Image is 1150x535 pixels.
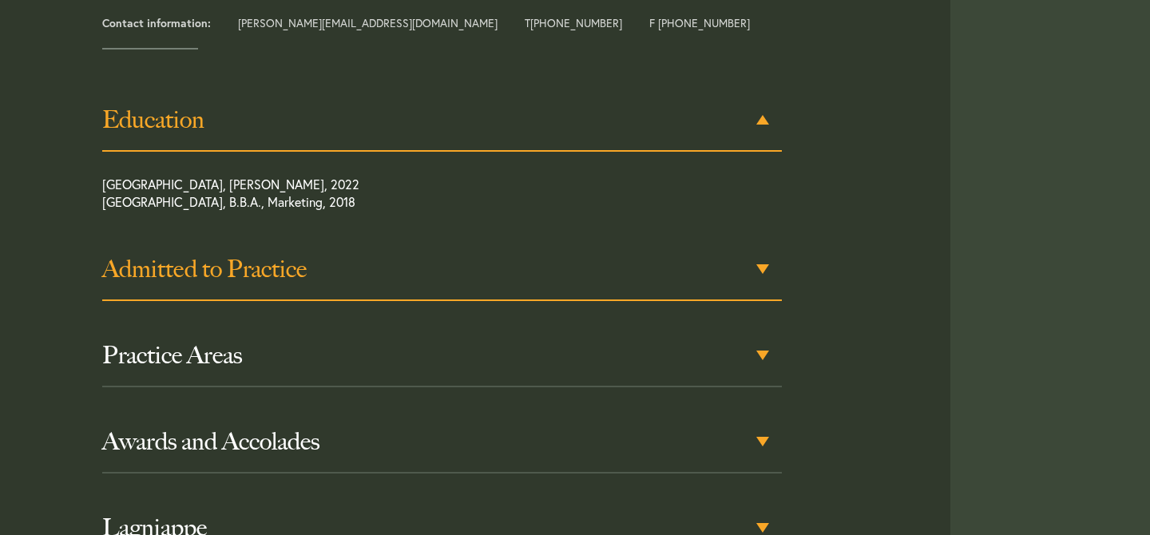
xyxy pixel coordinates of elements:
[102,255,782,283] h3: Admitted to Practice
[102,427,782,456] h3: Awards and Accolades
[530,15,622,30] a: [PHONE_NUMBER]
[102,15,211,30] strong: Contact information:
[102,341,782,370] h3: Practice Areas
[238,15,498,30] a: [PERSON_NAME][EMAIL_ADDRESS][DOMAIN_NAME]
[102,176,714,219] p: [GEOGRAPHIC_DATA], [PERSON_NAME], 2022 [GEOGRAPHIC_DATA], B.B.A., Marketing, 2018
[102,105,782,134] h3: Education
[649,18,750,29] span: F [PHONE_NUMBER]
[525,18,622,29] span: T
